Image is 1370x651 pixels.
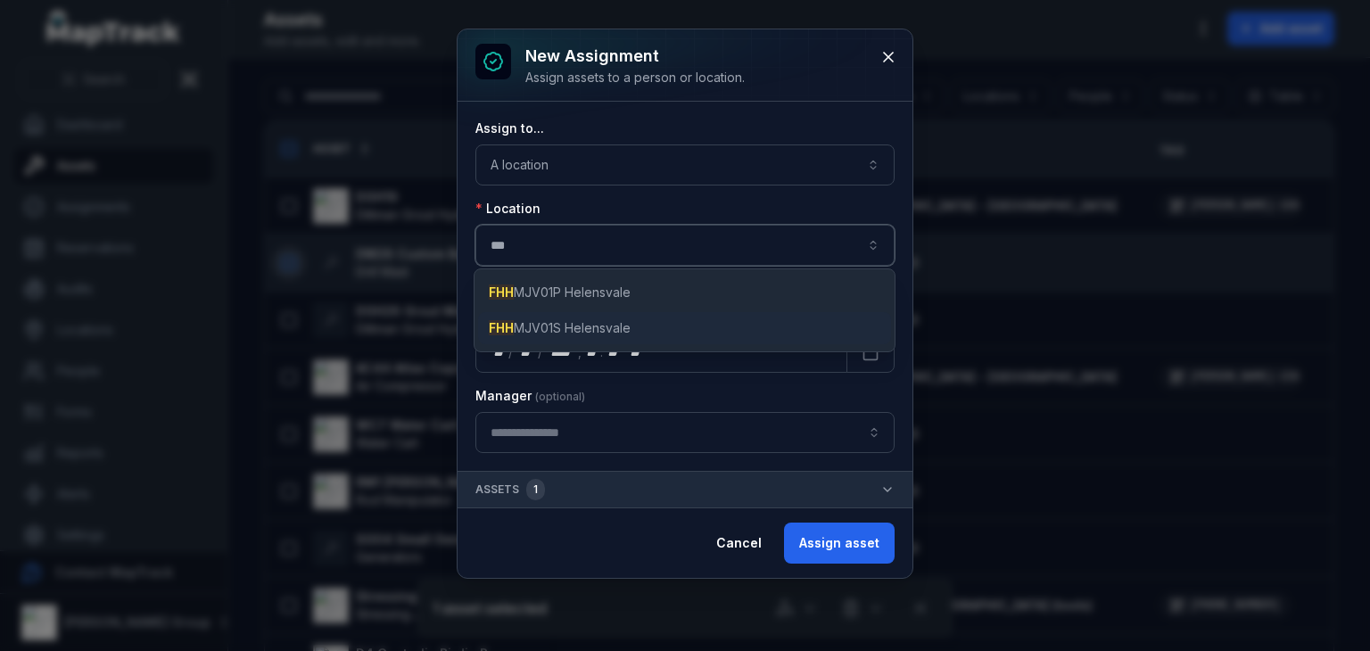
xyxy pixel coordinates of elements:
[475,479,545,500] span: Assets
[475,200,541,218] label: Location
[475,119,544,137] label: Assign to...
[489,284,631,301] span: MJV01P Helensvale
[489,319,631,337] span: MJV01S Helensvale
[475,387,585,405] label: Manager
[784,523,895,564] button: Assign asset
[475,412,895,453] input: assignment-add:cf[907ad3fd-eed4-49d8-ad84-d22efbadc5a5]-label
[475,144,895,185] button: A location
[701,523,777,564] button: Cancel
[525,69,745,87] div: Assign assets to a person or location.
[489,320,514,335] span: FHH
[526,479,545,500] div: 1
[489,284,514,300] span: FHH
[525,44,745,69] h3: New assignment
[458,472,912,507] button: Assets1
